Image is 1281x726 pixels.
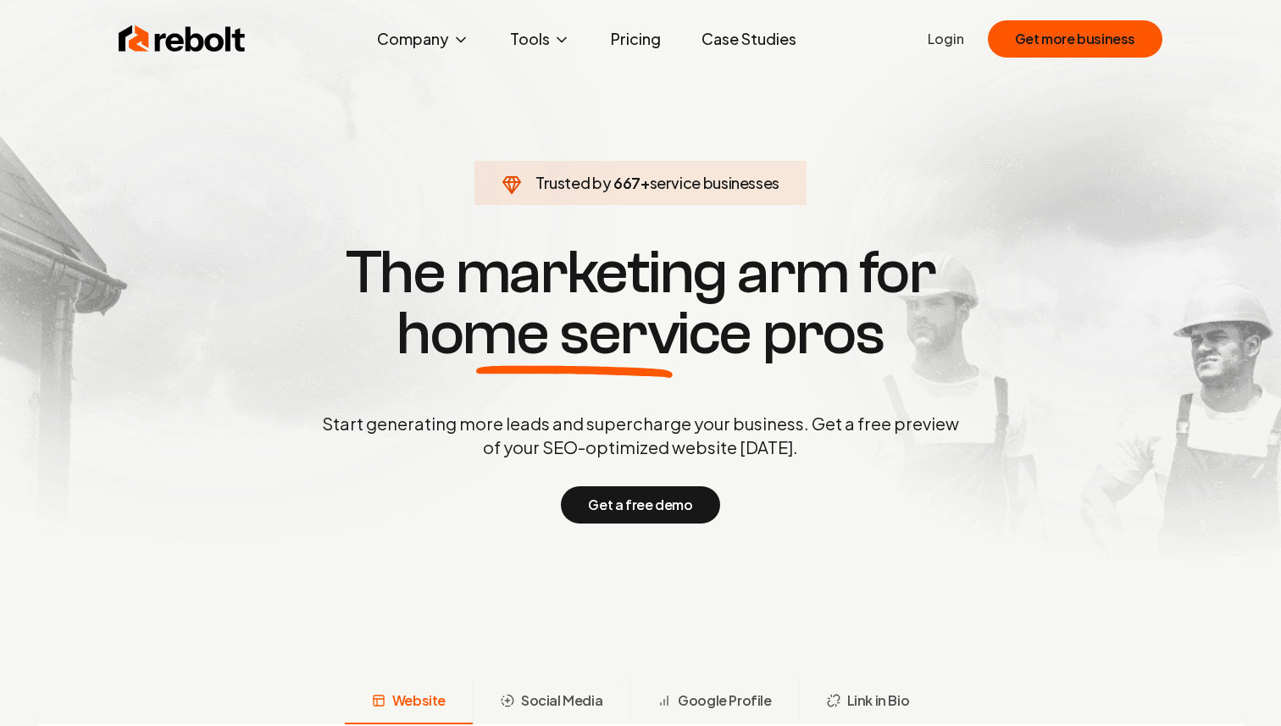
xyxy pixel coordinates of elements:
button: Social Media [473,680,629,724]
button: Link in Bio [799,680,937,724]
a: Case Studies [688,22,810,56]
p: Start generating more leads and supercharge your business. Get a free preview of your SEO-optimiz... [319,412,962,459]
span: + [640,173,650,192]
span: home service [396,303,751,364]
button: Get a free demo [561,486,719,524]
span: Website [392,690,446,711]
span: service businesses [650,173,780,192]
h1: The marketing arm for pros [234,242,1047,364]
button: Get more business [988,20,1162,58]
span: 667 [613,171,640,195]
button: Website [345,680,473,724]
button: Google Profile [629,680,798,724]
a: Pricing [597,22,674,56]
a: Login [928,29,964,49]
span: Trusted by [535,173,611,192]
span: Social Media [521,690,602,711]
button: Tools [496,22,584,56]
img: Rebolt Logo [119,22,246,56]
button: Company [363,22,483,56]
span: Link in Bio [847,690,910,711]
span: Google Profile [678,690,771,711]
